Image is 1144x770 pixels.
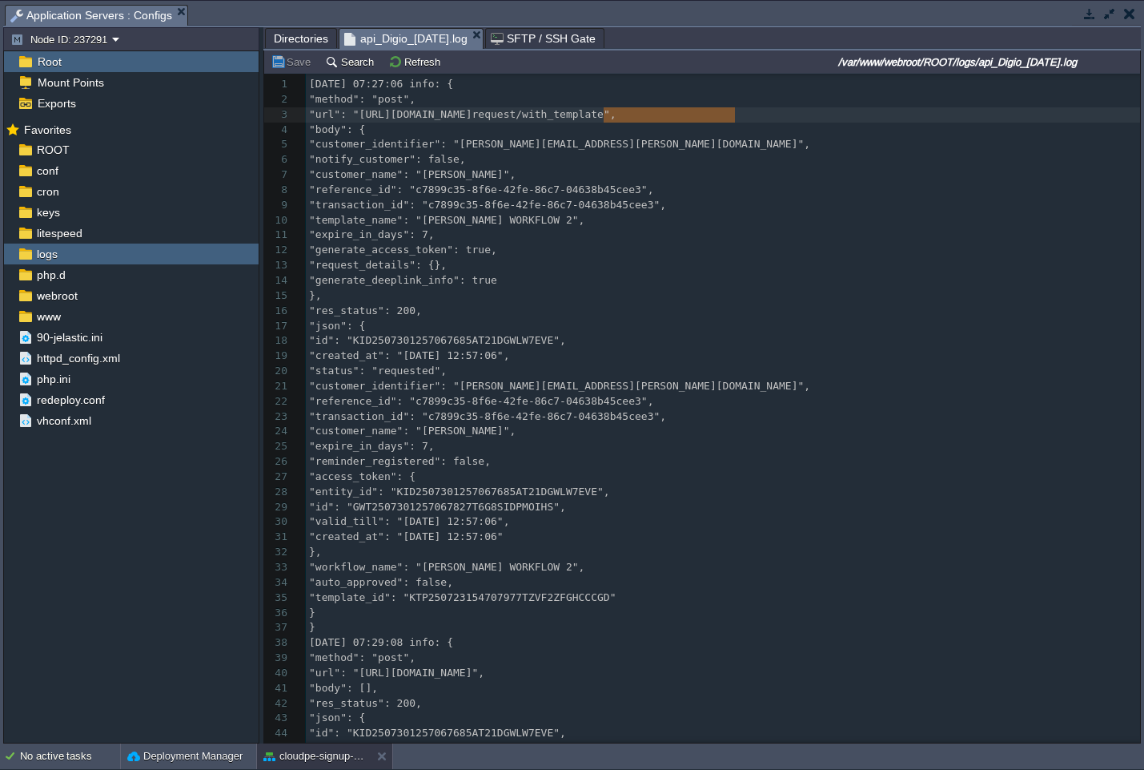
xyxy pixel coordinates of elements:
span: conf [34,163,61,178]
span: "entity_id": "KID2507301257067685AT21DGWLW7EVE", [309,486,610,498]
button: cloudpe-signup-prod [263,748,364,764]
div: 3 [264,107,291,123]
span: }, [309,289,322,301]
div: 31 [264,530,291,545]
div: 25 [264,439,291,454]
span: "generate_access_token": true, [309,244,497,256]
div: 12 [264,243,291,258]
span: Application Servers : Configs [10,6,172,26]
div: 9 [264,198,291,213]
button: Deployment Manager [127,748,243,764]
div: 16 [264,304,291,319]
div: 19 [264,349,291,364]
span: "id": "KID2507301257067685AT21DGWLW7EVE", [309,334,566,346]
span: ", [604,108,616,120]
div: 42 [264,696,291,712]
div: 4 [264,123,291,138]
span: "reference_id": "c7899c35-8f6e-42fe-86c7-04638b45cee3", [309,183,653,196]
a: webroot [34,288,80,303]
div: 40 [264,666,291,681]
a: www [34,309,63,324]
span: "res_status": 200, [309,697,422,709]
span: "method": "post", [309,93,415,105]
a: keys [34,205,62,220]
div: 23 [264,409,291,425]
div: 35 [264,591,291,606]
div: 33 [264,560,291,575]
div: 6 [264,152,291,167]
div: 5 [264,137,291,152]
a: cron [34,184,62,199]
span: "template_name": "[PERSON_NAME] WORKFLOW 2", [309,214,584,226]
a: Mount Points [34,75,106,90]
span: "access_token": { [309,470,415,482]
div: 43 [264,711,291,726]
div: 38 [264,635,291,651]
span: "id": "KID2507301257067685AT21DGWLW7EVE", [309,727,566,739]
a: 90-jelastic.ini [34,330,105,345]
span: "workflow_name": "[PERSON_NAME] WORKFLOW 2", [309,561,584,573]
span: "body": [], [309,682,378,694]
a: php.ini [34,372,73,386]
span: request/with_template [472,108,604,120]
div: 36 [264,606,291,621]
div: 15 [264,288,291,304]
div: 21 [264,379,291,394]
span: "reminder_registered": false, [309,455,491,467]
div: 37 [264,620,291,635]
div: 45 [264,741,291,756]
span: "transaction_id": "c7899c35-8f6e-42fe-86c7-04638b45cee3", [309,199,666,211]
a: httpd_config.xml [34,351,122,365]
div: 29 [264,500,291,515]
span: Root [34,54,64,69]
div: 11 [264,228,291,243]
span: "url": "[URL][DOMAIN_NAME] [309,108,472,120]
div: 13 [264,258,291,273]
div: 32 [264,545,291,560]
button: Node ID: 237291 [10,32,112,46]
span: redeploy.conf [34,393,107,407]
div: 26 [264,454,291,470]
div: 17 [264,319,291,334]
div: No active tasks [20,744,120,769]
div: 28 [264,485,291,500]
span: "customer_identifier": "[PERSON_NAME][EMAIL_ADDRESS][PERSON_NAME][DOMAIN_NAME]", [309,138,810,150]
span: } [309,621,315,633]
span: "template_id": "KTP250723154707977TZVF2ZFGHCCCGD" [309,591,616,603]
div: 2 [264,92,291,107]
span: "valid_till": "[DATE] 12:57:06", [309,515,509,527]
span: "expire_in_days": 7, [309,440,435,452]
span: "created_at": "[DATE] 12:57:06", [309,349,509,361]
a: logs [34,247,60,261]
span: }, [309,546,322,558]
div: 20 [264,364,291,379]
span: "transaction_id": "c7899c35-8f6e-42fe-86c7-04638b45cee3", [309,410,666,422]
span: [DATE] 07:27:06 info: { [309,78,453,90]
div: 30 [264,514,291,530]
a: php.d [34,268,68,282]
span: vhconf.xml [34,413,94,428]
span: "expire_in_days": 7, [309,228,435,240]
div: 24 [264,424,291,439]
span: SFTP / SSH Gate [491,29,596,48]
a: litespeed [34,226,85,240]
span: Directories [274,29,328,48]
span: "reference_id": "c7899c35-8f6e-42fe-86c7-04638b45cee3", [309,395,653,407]
span: "id": "GWT2507301257067827T6G8SIDPMOIHS", [309,501,566,513]
div: 18 [264,333,291,349]
div: 8 [264,183,291,198]
span: "url": "[URL][DOMAIN_NAME]", [309,667,484,679]
div: 14 [264,273,291,288]
button: Refresh [388,54,445,69]
span: "customer_name": "[PERSON_NAME]", [309,425,516,437]
span: "json": { [309,712,365,724]
span: api_Digio_[DATE].log [344,29,468,49]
